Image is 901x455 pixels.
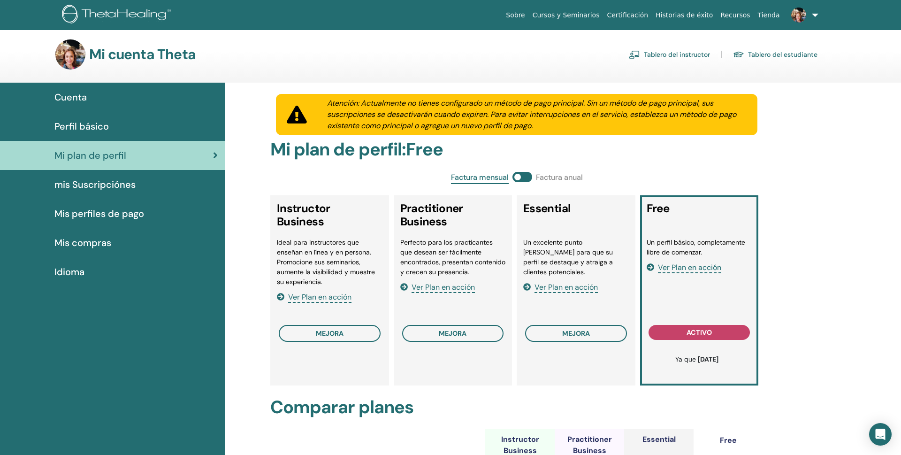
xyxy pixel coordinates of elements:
[717,7,754,24] a: Recursos
[270,397,763,418] h2: Comparar planes
[400,238,506,277] li: Perfecto para los practicantes que desean ser fácilmente encontrados, presentan contenido y crece...
[687,328,712,337] span: activo
[277,292,351,302] a: Ver Plan en acción
[62,5,174,26] img: logo.png
[277,238,382,287] li: Ideal para instructores que enseñan en línea y en persona. Promocione sus seminarios, aumente la ...
[534,282,598,293] span: Ver Plan en acción
[658,262,721,273] span: Ver Plan en acción
[523,238,629,277] li: Un excelente punto [PERSON_NAME] para que su perfil se destaque y atraiga a clientes potenciales.
[536,172,583,184] span: Factura anual
[402,325,504,342] button: mejora
[55,39,85,69] img: default.jpg
[316,98,757,131] div: Atención: Actualmente no tienes configurado un método de pago principal. Sin un método de pago pr...
[649,325,750,340] button: activo
[525,325,627,342] button: mejora
[54,119,109,133] span: Perfil básico
[279,325,381,342] button: mejora
[642,434,676,445] div: Essential
[316,329,344,338] span: mejora
[754,7,784,24] a: Tienda
[698,355,718,363] b: [DATE]
[54,90,87,104] span: Cuenta
[400,282,475,292] a: Ver Plan en acción
[647,262,721,272] a: Ver Plan en acción
[791,8,806,23] img: default.jpg
[629,50,640,59] img: chalkboard-teacher.svg
[651,355,743,364] p: Ya que
[270,139,763,161] h2: Mi plan de perfil : Free
[54,207,144,221] span: Mis perfiles de pago
[529,7,603,24] a: Cursos y Seminarios
[652,7,717,24] a: Historias de éxito
[869,423,892,446] div: Open Intercom Messenger
[451,172,509,184] span: Factura mensual
[523,282,598,292] a: Ver Plan en acción
[54,236,111,250] span: Mis compras
[733,47,817,62] a: Tablero del estudiante
[412,282,475,293] span: Ver Plan en acción
[439,329,466,338] span: mejora
[54,265,84,279] span: Idioma
[647,238,752,257] li: Un perfil básico, completamente libre de comenzar.
[54,148,126,162] span: Mi plan de perfil
[733,51,744,59] img: graduation-cap.svg
[502,7,528,24] a: Sobre
[89,46,196,63] h3: Mi cuenta Theta
[54,177,136,192] span: mis Suscripciónes
[603,7,652,24] a: Certificación
[629,47,710,62] a: Tablero del instructor
[288,292,351,303] span: Ver Plan en acción
[720,435,737,446] div: Free
[562,329,590,338] span: mejora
